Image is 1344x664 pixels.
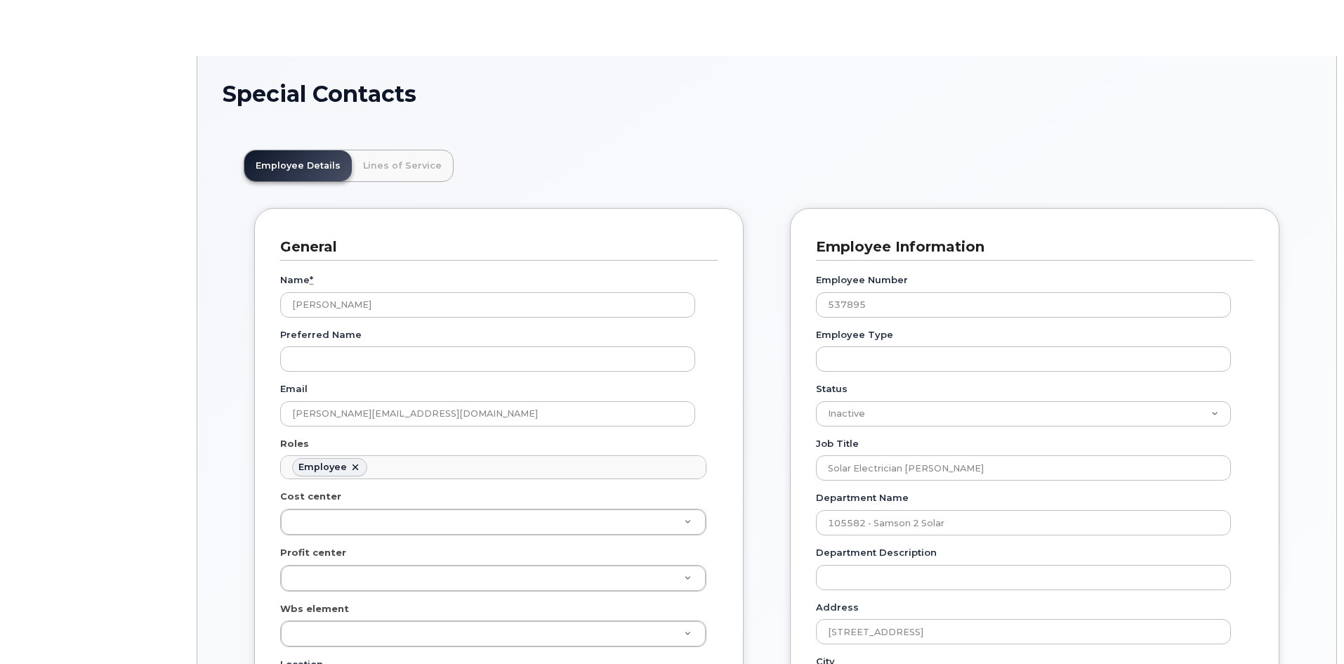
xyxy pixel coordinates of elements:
label: Address [816,601,859,614]
a: Employee Details [244,150,352,181]
h3: General [280,237,707,256]
h1: Special Contacts [223,82,1311,106]
h3: Employee Information [816,237,1243,256]
label: Email [280,382,308,396]
label: Preferred Name [280,328,362,341]
abbr: required [310,274,313,285]
label: Name [280,273,313,287]
label: Department Name [816,491,909,504]
label: Job Title [816,437,859,450]
div: Employee [298,462,347,473]
label: Wbs element [280,602,349,616]
label: Cost center [280,490,341,503]
label: Employee Number [816,273,908,287]
label: Profit center [280,546,346,559]
label: Roles [280,437,309,450]
label: Department Description [816,546,937,559]
label: Status [816,382,848,396]
label: Employee Type [816,328,893,341]
a: Lines of Service [352,150,453,181]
